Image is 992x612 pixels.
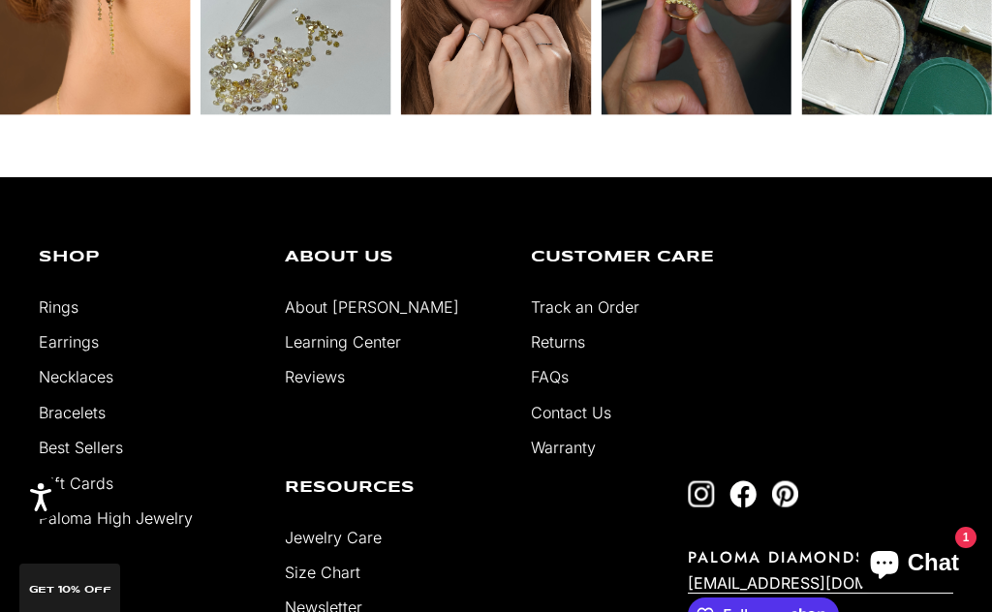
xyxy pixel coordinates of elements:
a: Track an Order [531,297,639,317]
p: Shop [39,250,256,265]
a: Jewelry Care [285,528,382,547]
p: Customer Care [531,250,748,265]
a: FAQs [531,367,569,386]
p: PALOMA DIAMONDS INC. [688,546,953,568]
a: Returns [531,332,585,352]
a: Follow on Instagram [688,480,715,507]
a: Contact Us [531,403,611,422]
p: Resources [285,480,502,496]
span: GET 10% Off [29,585,111,595]
a: Earrings [39,332,99,352]
p: About Us [285,250,502,265]
a: Necklaces [39,367,113,386]
a: Size Chart [285,563,360,582]
a: Bracelets [39,403,106,422]
inbox-online-store-chat: Shopify online store chat [852,534,976,597]
div: GET 10% Off [19,564,120,612]
a: Reviews [285,367,345,386]
a: Best Sellers [39,438,123,457]
a: Warranty [531,438,596,457]
a: Rings [39,297,78,317]
a: Gift Cards [39,474,113,493]
a: Follow on Facebook [729,480,757,507]
a: About [PERSON_NAME] [285,297,459,317]
a: Follow on Pinterest [771,480,798,507]
a: Paloma High Jewelry [39,508,193,528]
a: Learning Center [285,332,401,352]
